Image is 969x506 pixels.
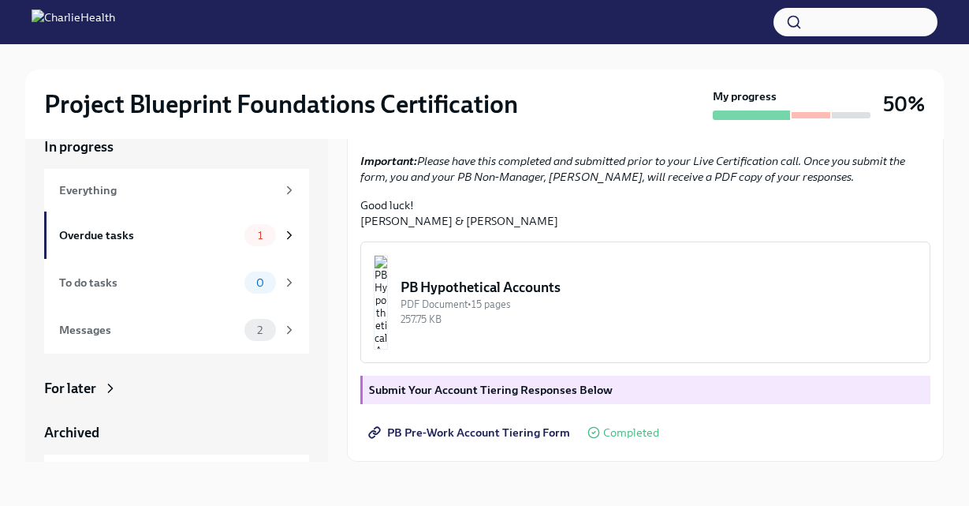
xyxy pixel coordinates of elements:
[360,417,581,448] a: PB Pre-Work Account Tiering Form
[248,324,272,336] span: 2
[59,274,238,291] div: To do tasks
[360,197,930,229] p: Good luck! [PERSON_NAME] & [PERSON_NAME]
[44,306,309,354] a: Messages2
[371,425,570,440] span: PB Pre-Work Account Tiering Form
[32,9,115,35] img: CharlieHealth
[59,321,238,339] div: Messages
[59,182,276,199] div: Everything
[883,90,925,118] h3: 50%
[401,312,917,327] div: 257.75 KB
[44,379,96,398] div: For later
[44,88,518,120] h2: Project Blueprint Foundations Certification
[360,154,417,168] strong: Important:
[713,88,777,104] strong: My progress
[44,379,309,398] a: For later
[44,137,309,156] a: In progress
[44,212,309,259] a: Overdue tasks1
[44,169,309,212] a: Everything
[247,277,274,289] span: 0
[369,383,613,397] strong: Submit Your Account Tiering Responses Below
[401,278,917,297] div: PB Hypothetical Accounts
[374,255,388,350] img: PB Hypothetical Accounts
[401,297,917,312] div: PDF Document • 15 pages
[360,154,905,184] em: Please have this completed and submitted prior to your Live Certification call. Once you submit t...
[44,259,309,306] a: To do tasks0
[248,230,272,242] span: 1
[360,242,930,363] button: PB Hypothetical AccountsPDF Document•15 pages257.75 KB
[603,427,659,439] span: Completed
[44,423,309,442] a: Archived
[59,227,238,244] div: Overdue tasks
